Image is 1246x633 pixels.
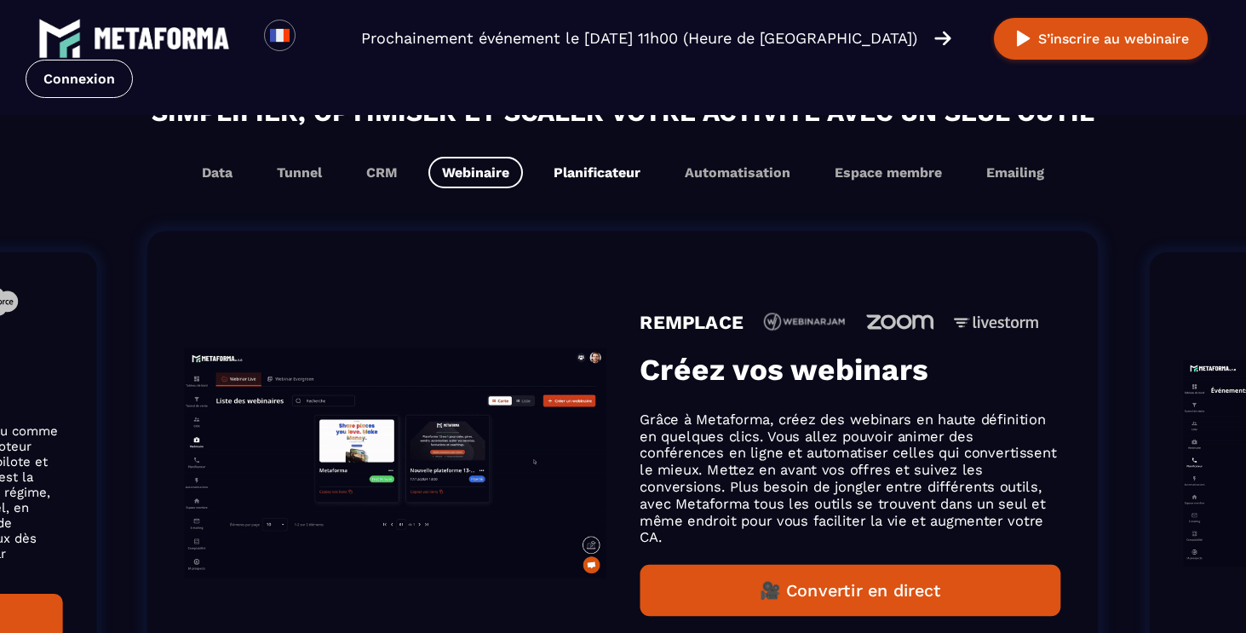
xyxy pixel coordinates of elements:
[428,157,523,188] button: Webinaire
[353,157,411,188] button: CRM
[269,25,290,46] img: fr
[671,157,804,188] button: Automatisation
[994,18,1208,60] button: S’inscrire au webinaire
[640,352,1061,388] h3: Créez vos webinars
[185,348,606,578] img: gif
[762,313,846,331] img: icon
[864,314,935,331] img: icon
[38,17,81,60] img: logo
[296,20,337,57] div: Search for option
[640,411,1061,545] p: Grâce à Metaforma, créez des webinars en haute définition en quelques clics. Vous allez pouvoir a...
[640,311,744,333] h4: REMPLACE
[934,29,951,48] img: arrow-right
[94,27,230,49] img: logo
[26,60,133,98] a: Connexion
[540,157,654,188] button: Planificateur
[263,157,336,188] button: Tunnel
[640,565,1061,617] button: 🎥 Convertir en direct
[973,157,1058,188] button: Emailing
[361,26,917,50] p: Prochainement événement le [DATE] 11h00 (Heure de [GEOGRAPHIC_DATA])
[1013,28,1034,49] img: play
[821,157,956,188] button: Espace membre
[310,28,323,49] input: Search for option
[954,315,1038,329] img: icon
[188,157,246,188] button: Data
